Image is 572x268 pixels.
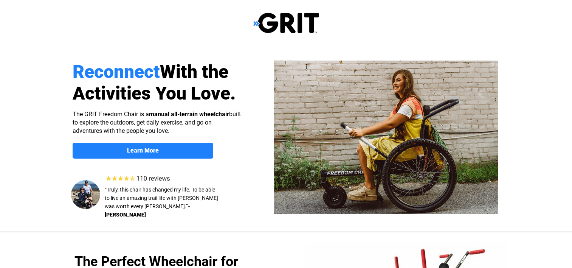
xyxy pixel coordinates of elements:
[73,111,241,134] span: The GRIT Freedom Chair is a built to explore the outdoors, get daily exercise, and go on adventur...
[105,187,218,209] span: “Truly, this chair has changed my life. To be able to live an amazing trail life with [PERSON_NAM...
[73,83,236,104] span: Activities You Love.
[149,111,229,118] strong: manual all-terrain wheelchair
[127,147,159,154] strong: Learn More
[160,61,228,83] span: With the
[73,143,213,159] a: Learn More
[73,61,160,83] span: Reconnect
